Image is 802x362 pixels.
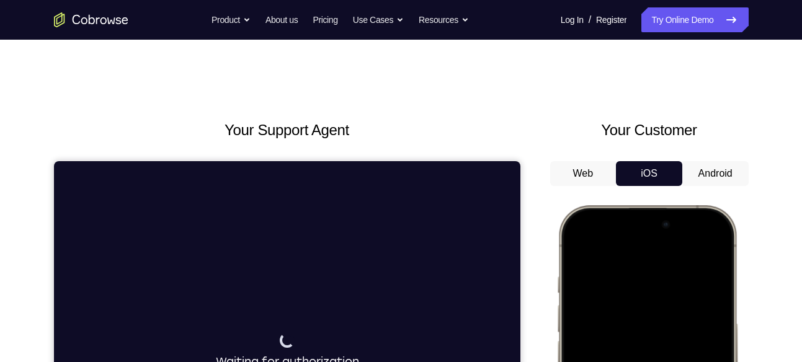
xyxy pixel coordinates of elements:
button: Product [212,7,251,32]
button: Resources [419,7,469,32]
button: Use Cases [353,7,404,32]
a: About us [265,7,298,32]
a: Log In [561,7,584,32]
button: Android [682,161,749,186]
button: iOS [616,161,682,186]
a: Try Online Demo [641,7,748,32]
h2: Your Customer [550,119,749,141]
span: / [589,12,591,27]
a: Go to the home page [54,12,128,27]
div: Waiting for authorization [162,172,305,209]
button: Web [550,161,617,186]
h2: Your Support Agent [54,119,520,141]
a: Pricing [313,7,337,32]
button: Cancel [213,219,253,244]
a: Register [596,7,626,32]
